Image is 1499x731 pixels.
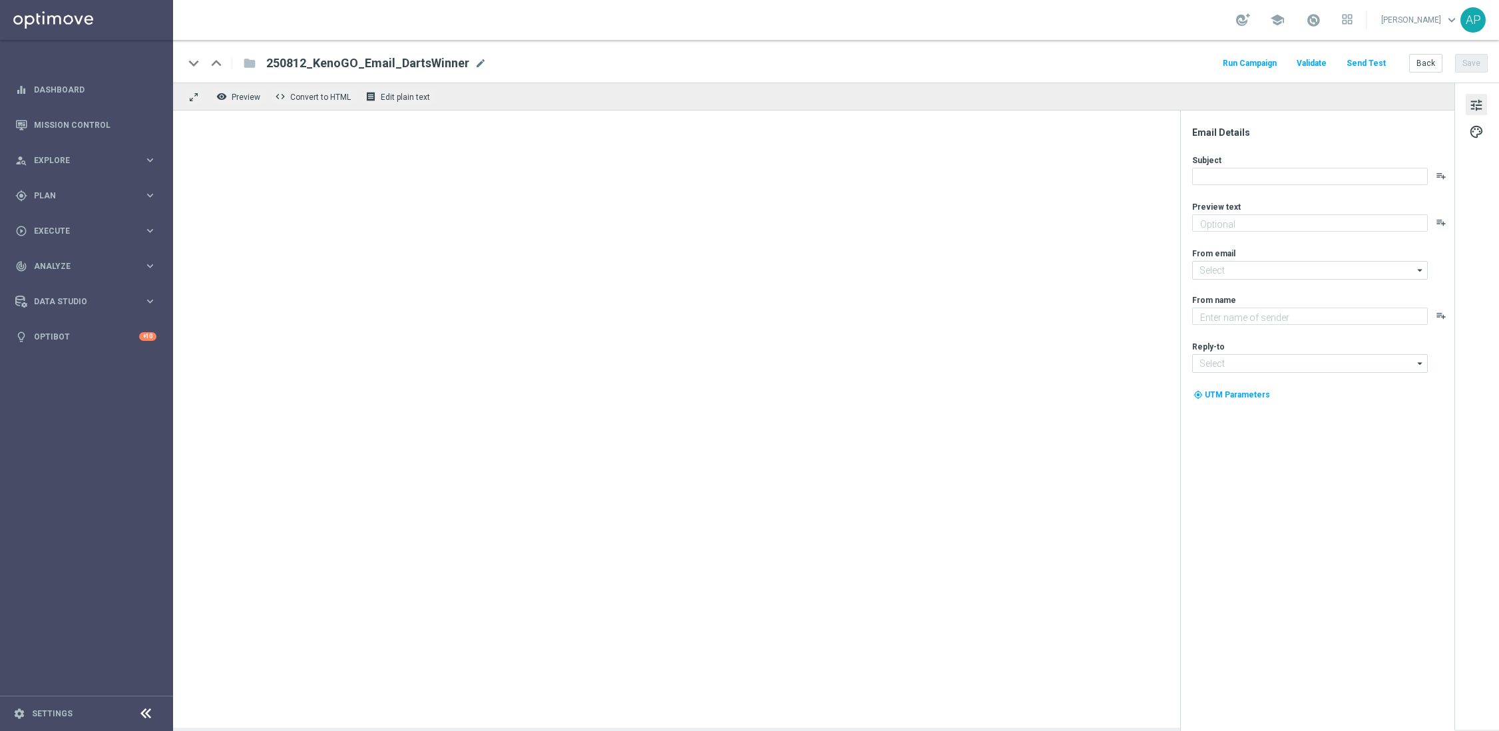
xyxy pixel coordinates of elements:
[15,260,144,272] div: Analyze
[34,227,144,235] span: Execute
[1469,97,1484,114] span: tune
[15,296,144,308] div: Data Studio
[15,84,27,96] i: equalizer
[1295,55,1329,73] button: Validate
[1297,59,1327,68] span: Validate
[1466,94,1487,115] button: tune
[1192,295,1236,306] label: From name
[15,260,27,272] i: track_changes
[290,93,351,102] span: Convert to HTML
[1414,355,1427,372] i: arrow_drop_down
[15,261,157,272] button: track_changes Analyze keyboard_arrow_right
[144,260,156,272] i: keyboard_arrow_right
[15,85,157,95] button: equalizer Dashboard
[1436,170,1446,181] button: playlist_add
[1192,155,1221,166] label: Subject
[272,88,357,105] button: code Convert to HTML
[1192,202,1241,212] label: Preview text
[32,710,73,718] a: Settings
[15,190,144,202] div: Plan
[15,190,27,202] i: gps_fixed
[475,57,487,69] span: mode_edit
[139,332,156,341] div: +10
[15,154,27,166] i: person_search
[34,298,144,306] span: Data Studio
[1192,342,1225,352] label: Reply-to
[1193,390,1203,399] i: my_location
[15,190,157,201] button: gps_fixed Plan keyboard_arrow_right
[1205,390,1270,399] span: UTM Parameters
[362,88,436,105] button: receipt Edit plain text
[34,107,156,142] a: Mission Control
[266,55,469,71] span: 250812_KenoGO_Email_DartsWinner
[365,91,376,102] i: receipt
[1192,248,1235,259] label: From email
[232,93,260,102] span: Preview
[15,332,157,342] button: lightbulb Optibot +10
[144,224,156,237] i: keyboard_arrow_right
[144,154,156,166] i: keyboard_arrow_right
[1469,123,1484,140] span: palette
[15,225,144,237] div: Execute
[144,189,156,202] i: keyboard_arrow_right
[34,319,139,354] a: Optibot
[1345,55,1388,73] button: Send Test
[1192,387,1271,402] button: my_location UTM Parameters
[1444,13,1459,27] span: keyboard_arrow_down
[1414,262,1427,279] i: arrow_drop_down
[15,154,144,166] div: Explore
[13,708,25,720] i: settings
[1455,54,1488,73] button: Save
[144,295,156,308] i: keyboard_arrow_right
[15,120,157,130] button: Mission Control
[1380,10,1460,30] a: [PERSON_NAME]keyboard_arrow_down
[15,319,156,354] div: Optibot
[1192,354,1428,373] input: Select
[15,331,27,343] i: lightbulb
[34,192,144,200] span: Plan
[1466,121,1487,142] button: palette
[1460,7,1486,33] div: AP
[1192,261,1428,280] input: Select
[275,91,286,102] span: code
[1436,310,1446,321] button: playlist_add
[15,72,156,107] div: Dashboard
[15,226,157,236] button: play_circle_outline Execute keyboard_arrow_right
[1409,54,1442,73] button: Back
[15,155,157,166] button: person_search Explore keyboard_arrow_right
[1270,13,1285,27] span: school
[213,88,266,105] button: remove_red_eye Preview
[1192,126,1453,138] div: Email Details
[1436,217,1446,228] button: playlist_add
[15,296,157,307] button: Data Studio keyboard_arrow_right
[34,72,156,107] a: Dashboard
[381,93,430,102] span: Edit plain text
[15,107,156,142] div: Mission Control
[1221,55,1279,73] button: Run Campaign
[34,156,144,164] span: Explore
[216,91,227,102] i: remove_red_eye
[15,225,27,237] i: play_circle_outline
[34,262,144,270] span: Analyze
